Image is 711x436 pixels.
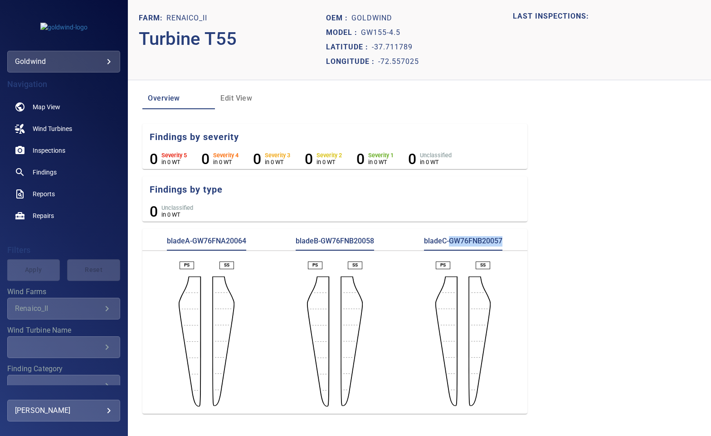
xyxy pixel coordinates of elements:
[33,168,57,177] span: Findings
[326,27,361,38] p: Model :
[15,54,112,69] div: goldwind
[7,365,120,373] label: Finding Category
[305,150,313,168] h6: 0
[253,150,290,168] li: Severity 3
[139,25,326,53] p: Turbine T55
[33,189,55,199] span: Reports
[7,336,120,358] div: Wind Turbine Name
[7,183,120,205] a: reports noActive
[7,298,120,320] div: Wind Farms
[220,92,282,105] span: Edit View
[7,205,120,227] a: repairs noActive
[150,150,158,168] h6: 0
[7,375,120,397] div: Finding Category
[33,102,60,111] span: Map View
[440,262,446,268] p: PS
[40,23,88,32] img: goldwind-logo
[7,161,120,183] a: findings noActive
[33,211,54,220] span: Repairs
[150,150,187,168] li: Severity 5
[513,11,700,22] p: LAST INSPECTIONS:
[150,203,193,220] li: Unclassified
[317,159,342,165] p: in 0 WT
[7,118,120,140] a: windturbines noActive
[139,13,166,24] p: Farm:
[7,51,120,73] div: goldwind
[161,205,193,211] h6: Unclassified
[167,236,246,251] p: bladeA-GW76FNA20064
[224,262,229,268] p: SS
[420,152,452,159] h6: Unclassified
[213,159,239,165] p: in 0 WT
[326,56,378,67] p: Longitude :
[361,27,400,38] p: GW155-4.5
[201,150,239,168] li: Severity 4
[296,236,374,251] p: bladeB-GW76FNB20058
[184,262,190,268] p: PS
[161,211,193,218] p: in 0 WT
[15,304,102,313] div: Renaico_II
[378,56,419,67] p: -72.557025
[15,403,112,418] div: [PERSON_NAME]
[408,150,416,168] h6: 0
[317,152,342,159] h6: Severity 2
[7,140,120,161] a: inspections noActive
[201,150,209,168] h6: 0
[326,42,372,53] p: Latitude :
[368,159,394,165] p: in 0 WT
[372,42,413,53] p: -37.711789
[424,236,502,251] p: bladeC-GW76FNB20057
[7,288,120,296] label: Wind Farms
[253,150,261,168] h6: 0
[351,13,392,24] p: Goldwind
[148,92,209,105] span: Overview
[150,184,527,196] h5: Findings by type
[312,262,318,268] p: PS
[7,246,120,255] h4: Filters
[7,96,120,118] a: map noActive
[150,203,158,220] h6: 0
[420,159,452,165] p: in 0 WT
[7,80,120,89] h4: Navigation
[7,327,120,334] label: Wind Turbine Name
[33,124,72,133] span: Wind Turbines
[480,262,486,268] p: SS
[161,152,187,159] h6: Severity 5
[326,13,351,24] p: Oem :
[352,262,358,268] p: SS
[166,13,207,24] p: Renaico_II
[265,159,290,165] p: in 0 WT
[33,146,65,155] span: Inspections
[213,152,239,159] h6: Severity 4
[161,159,187,165] p: in 0 WT
[150,131,527,143] h5: Findings by severity
[265,152,290,159] h6: Severity 3
[368,152,394,159] h6: Severity 1
[356,150,365,168] h6: 0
